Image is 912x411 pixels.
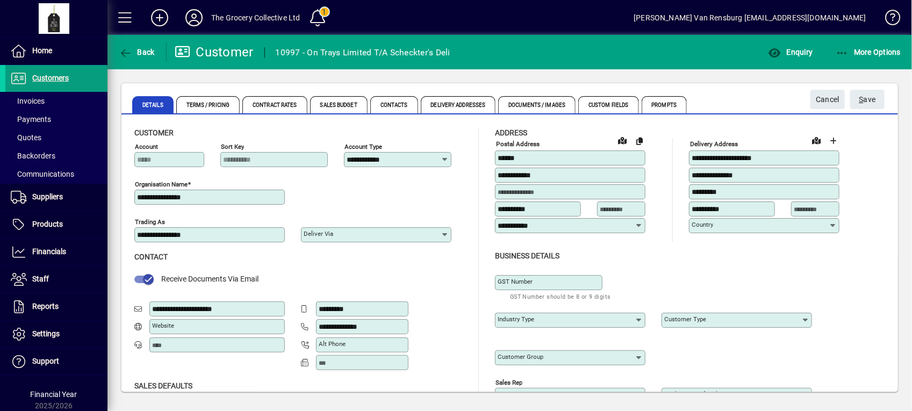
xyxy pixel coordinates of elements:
[498,96,576,113] span: Documents / Images
[152,322,174,329] mat-label: Website
[498,353,543,360] mat-label: Customer group
[135,143,158,150] mat-label: Account
[32,329,60,338] span: Settings
[11,170,74,178] span: Communications
[11,152,55,160] span: Backorders
[135,218,165,226] mat-label: Trading as
[498,278,533,285] mat-label: GST Number
[135,181,188,188] mat-label: Organisation name
[11,133,41,142] span: Quotes
[642,96,687,113] span: Prompts
[495,251,559,260] span: Business details
[32,357,59,365] span: Support
[825,132,842,149] button: Choose address
[634,9,866,26] div: [PERSON_NAME] Van Rensburg [EMAIL_ADDRESS][DOMAIN_NAME]
[134,128,174,137] span: Customer
[664,315,706,323] mat-label: Customer type
[11,115,51,124] span: Payments
[32,220,63,228] span: Products
[5,92,107,110] a: Invoices
[32,74,69,82] span: Customers
[161,275,258,283] span: Receive Documents Via Email
[692,221,713,228] mat-label: Country
[5,38,107,64] a: Home
[5,321,107,348] a: Settings
[421,96,496,113] span: Delivery Addresses
[211,9,300,26] div: The Grocery Collective Ltd
[850,90,885,109] button: Save
[5,239,107,265] a: Financials
[119,48,155,56] span: Back
[276,44,450,61] div: 10997 - On Trays Limited T/A Scheckter's Deli
[5,184,107,211] a: Suppliers
[808,132,825,149] a: View on map
[32,46,52,55] span: Home
[5,266,107,293] a: Staff
[768,48,813,56] span: Enquiry
[221,143,244,150] mat-label: Sort key
[5,165,107,183] a: Communications
[614,132,631,149] a: View on map
[664,391,717,398] mat-label: Marketing/ Referral
[5,147,107,165] a: Backorders
[32,247,66,256] span: Financials
[176,96,240,113] span: Terms / Pricing
[310,96,368,113] span: Sales Budget
[319,340,346,348] mat-label: Alt Phone
[5,211,107,238] a: Products
[32,275,49,283] span: Staff
[304,230,333,237] mat-label: Deliver via
[177,8,211,27] button: Profile
[578,96,638,113] span: Custom Fields
[495,128,527,137] span: Address
[5,293,107,320] a: Reports
[370,96,418,113] span: Contacts
[816,91,839,109] span: Cancel
[5,110,107,128] a: Payments
[498,315,534,323] mat-label: Industry type
[132,96,174,113] span: Details
[765,42,815,62] button: Enquiry
[5,128,107,147] a: Quotes
[134,253,168,261] span: Contact
[810,90,845,109] button: Cancel
[510,290,611,302] mat-hint: GST Number should be 8 or 9 digits
[859,91,876,109] span: ave
[175,44,254,61] div: Customer
[496,378,522,386] mat-label: Sales rep
[32,192,63,201] span: Suppliers
[242,96,307,113] span: Contract Rates
[31,390,77,399] span: Financial Year
[836,48,901,56] span: More Options
[344,143,382,150] mat-label: Account Type
[32,302,59,311] span: Reports
[859,95,864,104] span: S
[107,42,167,62] app-page-header-button: Back
[142,8,177,27] button: Add
[631,132,648,149] button: Copy to Delivery address
[11,97,45,105] span: Invoices
[877,2,899,37] a: Knowledge Base
[5,348,107,375] a: Support
[116,42,157,62] button: Back
[833,42,904,62] button: More Options
[134,381,192,390] span: Sales defaults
